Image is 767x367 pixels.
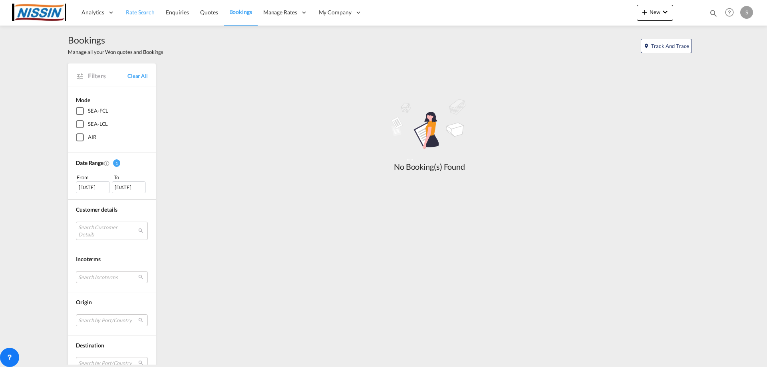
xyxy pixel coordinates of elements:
[723,6,736,19] span: Help
[88,120,108,128] div: SEA-LCL
[319,8,352,16] span: My Company
[660,7,670,17] md-icon: icon-chevron-down
[76,159,103,166] span: Date Range
[229,8,252,15] span: Bookings
[644,43,649,49] md-icon: icon-map-marker
[76,256,101,262] span: Incoterms
[640,7,650,17] md-icon: icon-plus 400-fg
[88,133,96,141] div: AIR
[81,8,104,16] span: Analytics
[68,34,163,46] span: Bookings
[370,161,489,172] div: No Booking(s) Found
[640,9,670,15] span: New
[709,9,718,18] md-icon: icon-magnify
[370,95,489,161] md-icon: assets/icons/custom/empty_shipments.svg
[166,9,189,16] span: Enquiries
[103,160,110,167] md-icon: Created On
[126,9,155,16] span: Rate Search
[709,9,718,21] div: icon-magnify
[76,120,148,128] md-checkbox: SEA-LCL
[200,9,218,16] span: Quotes
[113,159,120,167] span: 1
[76,206,117,213] span: Customer details
[76,173,111,181] div: From
[263,8,297,16] span: Manage Rates
[76,299,91,306] span: Origin
[12,4,66,22] img: 5e2e61202c3911f0b492a5e57588b140.jpg
[88,71,127,80] span: Filters
[641,39,692,53] button: icon-map-markerTrack and Trace
[637,5,673,21] button: icon-plus 400-fgNewicon-chevron-down
[76,298,148,306] div: Origin
[127,72,148,79] a: Clear All
[88,107,108,115] div: SEA-FCL
[76,107,148,115] md-checkbox: SEA-FCL
[113,173,148,181] div: To
[76,133,148,141] md-checkbox: AIR
[68,48,163,56] span: Manage all your Won quotes and Bookings
[76,341,148,349] div: Destination
[76,206,148,214] div: Customer details
[740,6,753,19] div: S
[76,97,90,103] span: Mode
[76,173,148,193] span: From To [DATE][DATE]
[76,342,104,349] span: Destination
[76,181,110,193] div: [DATE]
[112,181,146,193] div: [DATE]
[723,6,740,20] div: Help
